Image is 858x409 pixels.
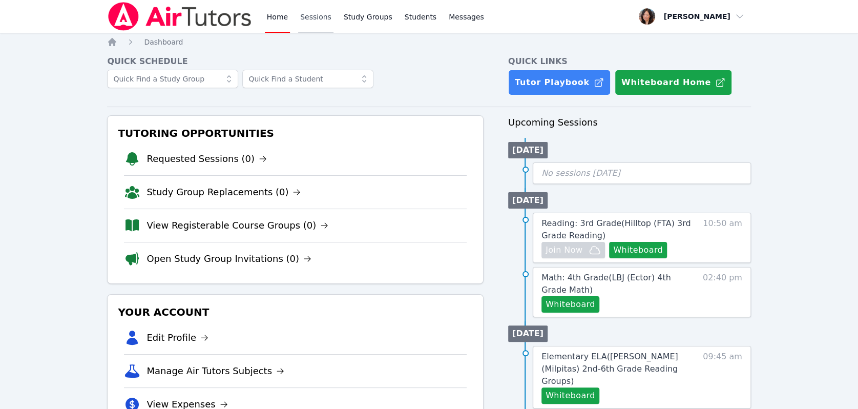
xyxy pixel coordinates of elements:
nav: Breadcrumb [107,37,750,47]
button: Whiteboard [541,296,599,313]
span: 10:50 am [703,217,742,258]
a: Tutor Playbook [508,70,611,95]
button: Whiteboard Home [615,70,732,95]
button: Whiteboard [609,242,667,258]
li: [DATE] [508,192,548,209]
span: Elementary ELA ( [PERSON_NAME] (Milpitas) 2nd-6th Grade Reading Groups ) [541,352,678,386]
a: Study Group Replacements (0) [147,185,301,199]
a: Dashboard [144,37,183,47]
h3: Tutoring Opportunities [116,124,475,142]
span: Dashboard [144,38,183,46]
a: Requested Sessions (0) [147,152,267,166]
a: Reading: 3rd Grade(Hilltop (FTA) 3rd Grade Reading) [541,217,692,242]
img: Air Tutors [107,2,252,31]
input: Quick Find a Student [242,70,373,88]
li: [DATE] [508,142,548,158]
a: Edit Profile [147,331,208,345]
h3: Your Account [116,303,475,321]
a: Math: 4th Grade(LBJ (Ector) 4th Grade Math) [541,272,692,296]
span: Messages [449,12,484,22]
h4: Quick Schedule [107,55,484,68]
span: Math: 4th Grade ( LBJ (Ector) 4th Grade Math ) [541,273,671,295]
span: Join Now [546,244,582,256]
a: Elementary ELA([PERSON_NAME] (Milpitas) 2nd-6th Grade Reading Groups) [541,351,692,387]
button: Join Now [541,242,605,258]
h4: Quick Links [508,55,751,68]
a: Open Study Group Invitations (0) [147,252,311,266]
span: 02:40 pm [703,272,742,313]
span: Reading: 3rd Grade ( Hilltop (FTA) 3rd Grade Reading ) [541,218,690,240]
a: Manage Air Tutors Subjects [147,364,284,378]
a: View Registerable Course Groups (0) [147,218,328,233]
input: Quick Find a Study Group [107,70,238,88]
li: [DATE] [508,325,548,342]
button: Whiteboard [541,387,599,404]
h3: Upcoming Sessions [508,115,751,130]
span: 09:45 am [703,351,742,404]
span: No sessions [DATE] [541,168,620,178]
